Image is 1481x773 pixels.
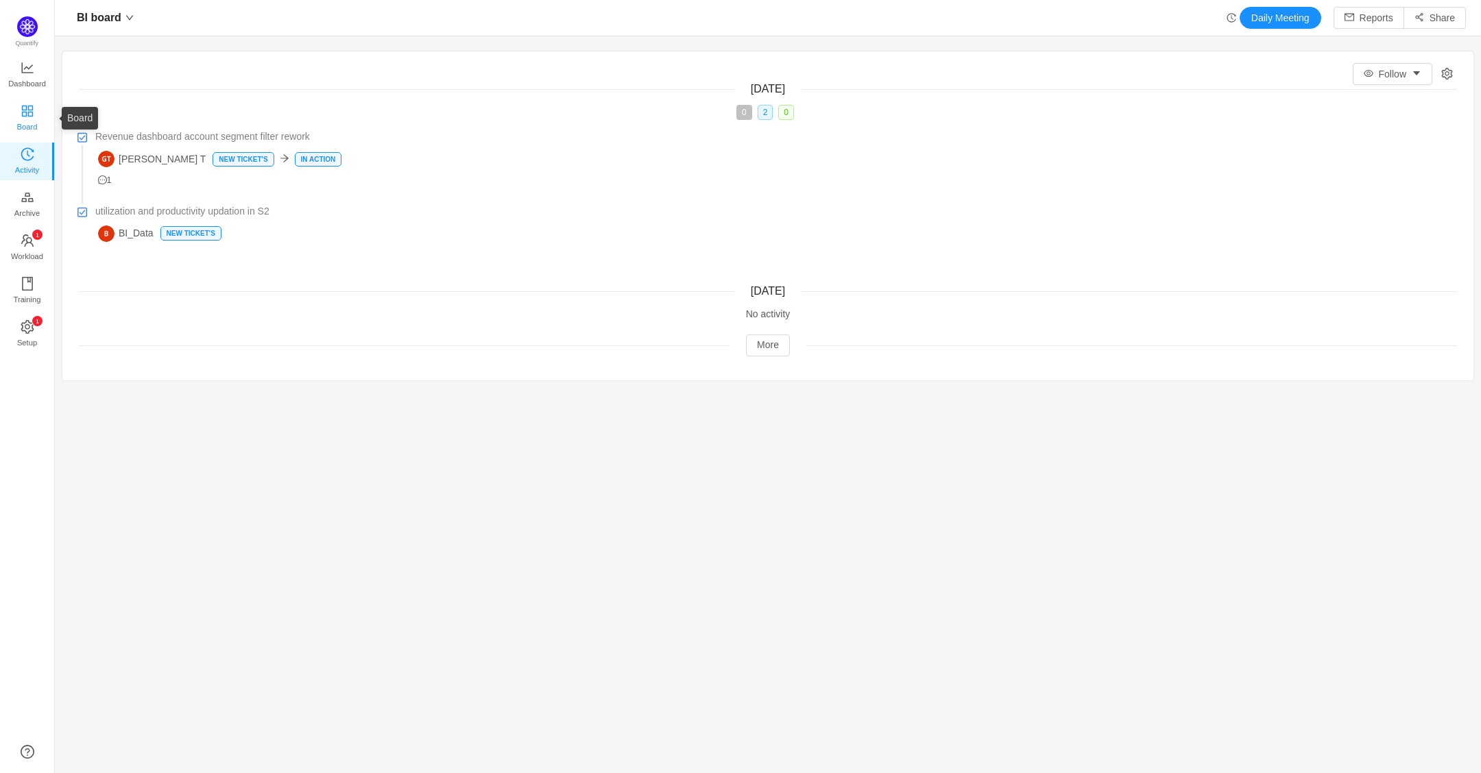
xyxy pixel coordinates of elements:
[778,105,794,120] span: 0
[21,321,34,348] a: icon: settingSetup
[8,70,46,97] span: Dashboard
[280,154,289,163] i: icon: arrow-right
[32,316,43,326] sup: 1
[746,334,790,356] button: More
[98,175,112,185] span: 1
[13,286,40,313] span: Training
[1353,63,1432,85] button: icon: eyeFollowicon: caret-down
[15,156,39,184] span: Activity
[1227,13,1236,23] i: icon: history
[21,745,34,759] a: icon: question-circle
[1334,7,1404,29] button: icon: mailReports
[125,14,134,22] i: icon: down
[21,320,34,334] i: icon: setting
[21,234,34,262] a: icon: teamWorkload
[14,199,40,227] span: Archive
[21,234,34,247] i: icon: team
[98,225,115,242] img: B
[95,130,1457,144] a: Revenue dashboard account segment filter rework
[95,204,269,219] span: utilization and productivity updation in S2
[21,278,34,305] a: Training
[98,225,154,242] span: BI_Data
[296,153,341,166] p: IN ACTION
[21,191,34,204] i: icon: gold
[21,61,34,75] i: icon: line-chart
[98,151,115,167] img: GT
[77,7,121,29] span: BI board
[95,204,1457,219] a: utilization and productivity updation in S2
[35,316,38,326] p: 1
[161,227,221,240] p: NEW TICKET'S
[17,329,37,356] span: Setup
[11,243,43,270] span: Workload
[32,230,43,240] sup: 1
[79,307,1457,321] div: No activity
[21,104,34,118] i: icon: appstore
[98,151,206,167] span: [PERSON_NAME] T
[213,153,273,166] p: NEW TICKET'S
[758,105,773,120] span: 2
[1404,7,1466,29] button: icon: share-altShare
[21,105,34,132] a: Board
[21,148,34,175] a: Activity
[21,191,34,219] a: Archive
[21,62,34,89] a: Dashboard
[17,16,38,37] img: Quantify
[751,285,785,297] span: [DATE]
[95,130,310,144] span: Revenue dashboard account segment filter rework
[98,175,107,184] i: icon: message
[21,277,34,291] i: icon: book
[35,230,38,240] p: 1
[21,147,34,161] i: icon: history
[736,105,752,120] span: 0
[16,40,39,47] span: Quantify
[17,113,38,140] span: Board
[1240,7,1321,29] button: Daily Meeting
[1441,68,1453,79] i: icon: setting
[751,83,785,95] span: [DATE]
